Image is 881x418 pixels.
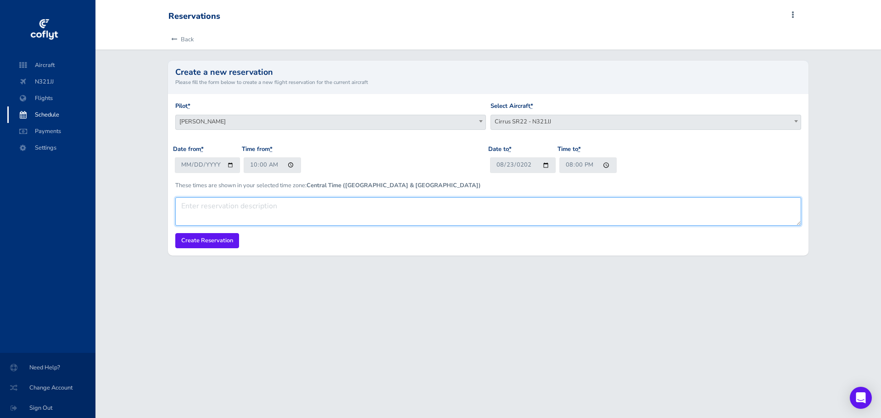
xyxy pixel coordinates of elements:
[11,379,84,396] span: Change Account
[17,73,86,90] span: N321JJ
[29,16,59,44] img: coflyt logo
[17,90,86,106] span: Flights
[491,115,801,128] span: Cirrus SR22 - N321JJ
[558,145,581,154] label: Time to
[17,123,86,139] span: Payments
[175,181,802,190] p: These times are shown in your selected time zone:
[168,29,194,50] a: Back
[17,106,86,123] span: Schedule
[578,145,581,153] abbr: required
[175,78,802,86] small: Please fill the form below to create a new flight reservation for the current aircraft
[491,115,801,130] span: Cirrus SR22 - N321JJ
[201,145,204,153] abbr: required
[242,145,273,154] label: Time from
[11,359,84,376] span: Need Help?
[175,233,239,248] input: Create Reservation
[488,145,512,154] label: Date to
[168,11,220,22] div: Reservations
[530,102,533,110] abbr: required
[175,68,802,76] h2: Create a new reservation
[11,400,84,416] span: Sign Out
[188,102,190,110] abbr: required
[175,115,486,130] span: Don Coburn
[270,145,273,153] abbr: required
[17,57,86,73] span: Aircraft
[850,387,872,409] div: Open Intercom Messenger
[175,101,190,111] label: Pilot
[509,145,512,153] abbr: required
[307,181,481,189] b: Central Time ([GEOGRAPHIC_DATA] & [GEOGRAPHIC_DATA])
[176,115,485,128] span: Don Coburn
[173,145,204,154] label: Date from
[491,101,533,111] label: Select Aircraft
[17,139,86,156] span: Settings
